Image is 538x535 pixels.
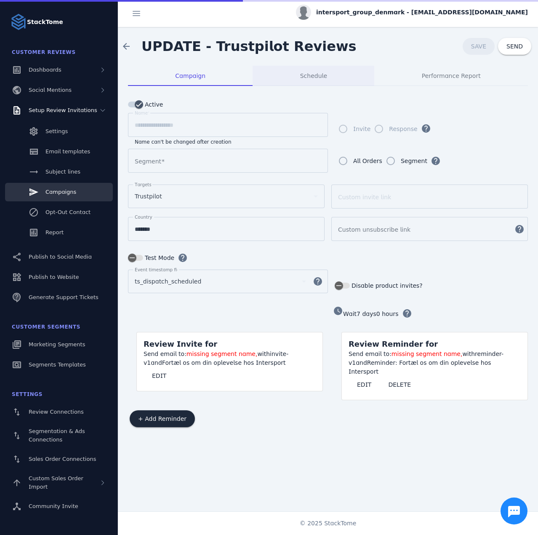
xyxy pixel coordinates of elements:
div: invite-v1 Fortæl os om din oplevelse hos Intersport [144,350,316,367]
span: Dashboards [29,67,61,73]
mat-hint: Name can't be changed after creation [135,137,232,145]
span: Review Reminder for [349,340,438,348]
label: Invite [352,124,370,134]
span: Social Mentions [29,87,72,93]
mat-icon: watch_later [333,306,343,316]
span: 0 hours [376,310,399,317]
span: © 2025 StackTome [300,519,357,528]
label: Disable product invites? [350,281,423,291]
span: Publish to Social Media [29,254,92,260]
mat-label: Custom unsubscribe link [338,226,410,233]
a: Settings [5,122,113,141]
span: Trustpilot [135,191,162,201]
mat-icon: help [308,276,328,286]
span: and [151,359,162,366]
img: profile.jpg [296,5,311,20]
span: Marketing Segments [29,341,85,348]
span: Schedule [300,73,327,79]
input: Country [135,224,318,234]
div: reminder-v1 Reminder: Fortæl os om din oplevelse hos Intersport [349,350,521,376]
span: Campaign [175,73,205,79]
span: Sales Order Connections [29,456,96,462]
span: UPDATE - Trustpilot Reviews [141,38,357,54]
a: Opt-Out Contact [5,203,113,222]
span: Wait [343,310,357,317]
label: Active [143,99,163,110]
span: intersport_group_denmark - [EMAIL_ADDRESS][DOMAIN_NAME] [316,8,528,17]
button: EDIT [349,376,380,393]
span: Setup Review Invitations [29,107,97,113]
mat-label: Country [135,214,152,219]
span: Opt-Out Contact [45,209,91,215]
span: Subject lines [45,169,80,175]
span: EDIT [152,373,166,379]
span: missing segment name, [186,350,258,357]
div: All Orders [353,156,382,166]
a: Segments Templates [5,356,113,374]
a: Review Connections [5,403,113,421]
span: Generate Support Tickets [29,294,99,300]
mat-label: Name [135,110,148,115]
span: Customer Segments [12,324,80,330]
a: Segmentation & Ads Connections [5,423,113,448]
mat-label: Event timestamp field [135,267,184,272]
input: Segment [135,156,321,166]
img: Logo image [10,13,27,30]
strong: StackTome [27,18,63,27]
label: Response [387,124,417,134]
a: Email templates [5,142,113,161]
span: Review Invite for [144,340,217,348]
a: Report [5,223,113,242]
label: Segment [399,156,427,166]
mat-label: Segment [135,158,161,165]
button: EDIT [144,367,175,384]
span: + Add Reminder [138,416,186,422]
span: Send email to: [349,350,392,357]
span: Report [45,229,64,235]
span: Community Invite [29,503,78,509]
span: Settings [45,128,68,134]
a: Marketing Segments [5,335,113,354]
span: EDIT [357,382,371,388]
span: with [462,350,475,357]
a: Subject lines [5,163,113,181]
span: SEND [506,43,523,49]
span: Segments Templates [29,361,86,368]
mat-label: Custom invite link [338,194,391,201]
span: Publish to Website [29,274,79,280]
span: Settings [12,391,43,397]
span: Email templates [45,148,90,155]
span: Send email to: [144,350,186,357]
a: Publish to Social Media [5,248,113,266]
span: Performance Report [422,73,481,79]
span: 7 days [357,310,376,317]
span: Campaigns [45,189,76,195]
span: with [257,350,270,357]
a: Campaigns [5,183,113,201]
span: Customer Reviews [12,49,76,55]
span: ts_dispatch_scheduled [135,276,201,286]
mat-label: Targets [135,182,152,187]
span: Review Connections [29,409,84,415]
span: Segmentation & Ads Connections [29,428,85,443]
a: Generate Support Tickets [5,288,113,307]
button: DELETE [380,376,419,393]
span: Custom Sales Order Import [29,475,83,490]
a: Publish to Website [5,268,113,286]
label: Test Mode [143,253,174,263]
span: missing segment name, [392,350,463,357]
a: Community Invite [5,497,113,516]
button: SEND [498,38,531,55]
span: and [356,359,367,366]
button: + Add Reminder [130,410,195,427]
span: DELETE [388,382,411,388]
a: Sales Order Connections [5,450,113,468]
button: intersport_group_denmark - [EMAIL_ADDRESS][DOMAIN_NAME] [296,5,528,20]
